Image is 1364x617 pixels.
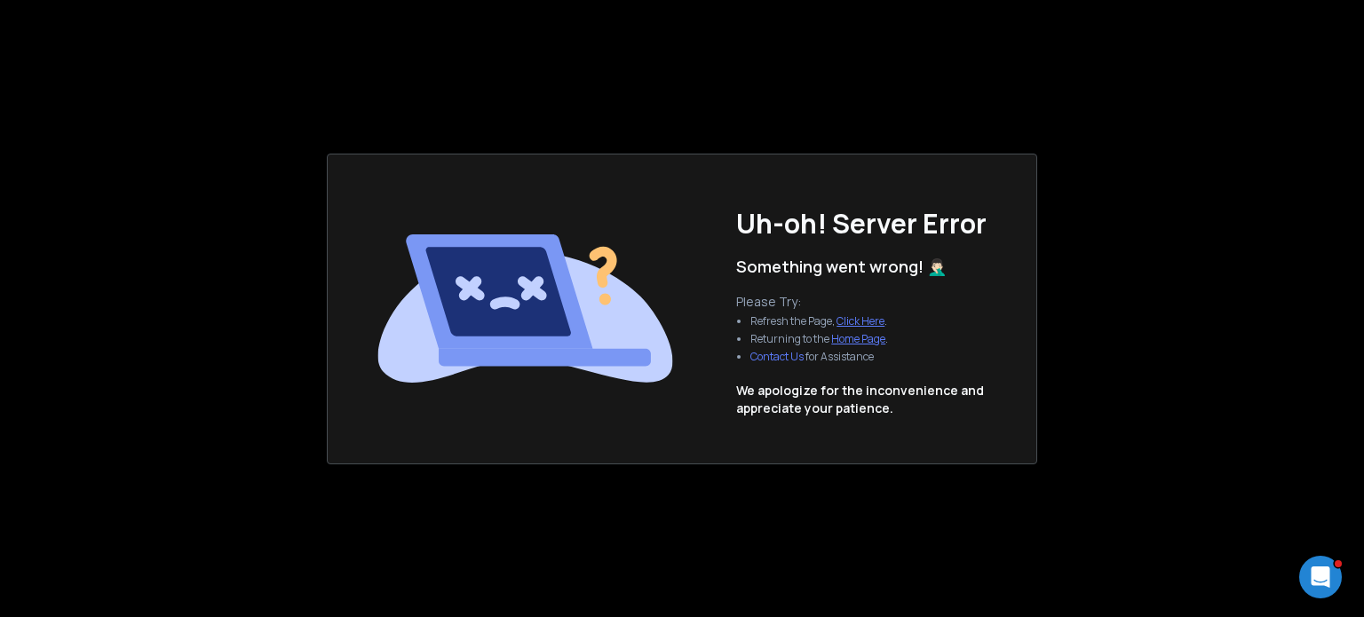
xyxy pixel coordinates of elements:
[750,350,804,364] button: Contact Us
[736,382,984,417] p: We apologize for the inconvenience and appreciate your patience.
[736,293,902,311] p: Please Try:
[750,332,888,346] li: Returning to the .
[750,350,888,364] li: for Assistance
[837,313,884,328] a: Click Here
[750,314,888,328] li: Refresh the Page, .
[831,331,885,346] a: Home Page
[736,254,947,279] p: Something went wrong! 🤦🏻‍♂️
[736,208,987,240] h1: Uh-oh! Server Error
[1299,556,1342,598] iframe: Intercom live chat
